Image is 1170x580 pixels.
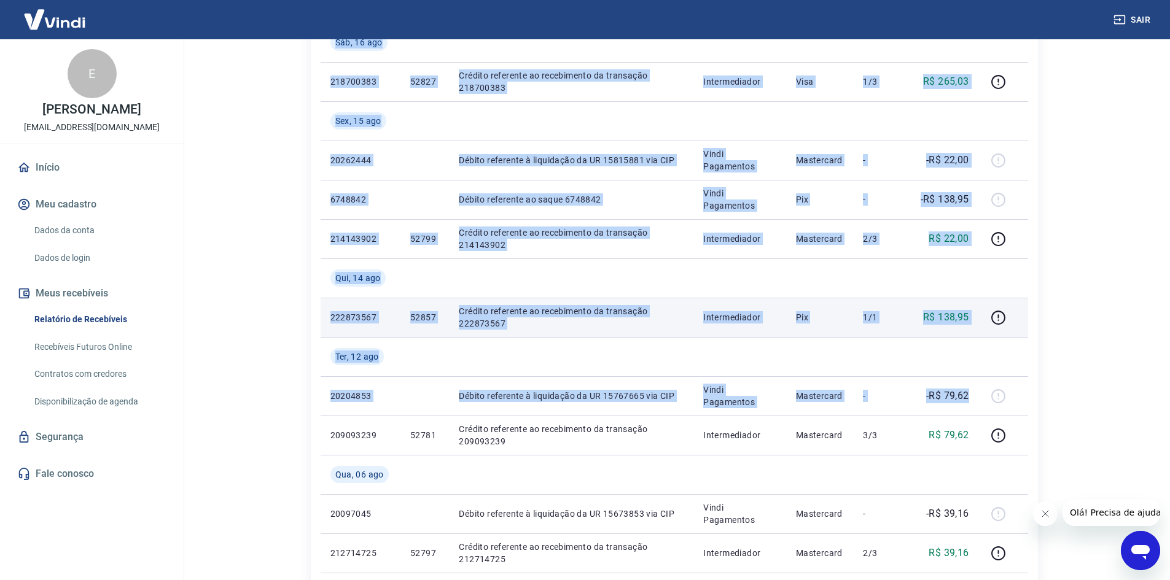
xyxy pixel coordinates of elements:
button: Meus recebíveis [15,280,169,307]
p: 222873567 [330,311,391,323]
p: 6748842 [330,193,391,206]
p: 218700383 [330,75,391,88]
p: 1/1 [863,311,899,323]
p: 52797 [410,547,439,559]
p: Crédito referente ao recebimento da transação 214143902 [459,226,684,251]
a: Disponibilização de agenda [29,389,169,414]
p: 20262444 [330,154,391,166]
a: Fale conosco [15,460,169,487]
p: [PERSON_NAME] [42,103,141,116]
p: Débito referente à liquidação da UR 15673853 via CIP [459,508,684,520]
p: Mastercard [796,547,844,559]
p: Crédito referente ao recebimento da transação 209093239 [459,423,684,447]
iframe: Botão para abrir a janela de mensagens [1121,531,1160,570]
iframe: Fechar mensagem [1033,501,1058,526]
p: Mastercard [796,154,844,166]
a: Relatório de Recebíveis [29,307,169,332]
img: Vindi [15,1,95,38]
span: Ter, 12 ago [335,350,379,363]
p: Mastercard [796,390,844,402]
p: 52781 [410,429,439,441]
p: R$ 265,03 [923,74,969,89]
button: Sair [1111,9,1155,31]
p: Visa [796,75,844,88]
p: Pix [796,193,844,206]
p: Vindi Pagamentos [703,384,776,408]
p: -R$ 138,95 [921,192,969,207]
a: Dados de login [29,246,169,271]
span: Sáb, 16 ago [335,36,383,48]
p: 20097045 [330,508,391,520]
p: Mastercard [796,233,844,245]
p: Débito referente ao saque 6748842 [459,193,684,206]
a: Segurança [15,423,169,450]
p: 212714725 [330,547,391,559]
p: 2/3 [863,233,899,245]
p: 209093239 [330,429,391,441]
p: 52827 [410,75,439,88]
p: Débito referente à liquidação da UR 15767665 via CIP [459,390,684,402]
p: R$ 138,95 [923,310,969,325]
p: Débito referente à liquidação da UR 15815881 via CIP [459,154,684,166]
a: Dados da conta [29,218,169,243]
p: 52799 [410,233,439,245]
p: 214143902 [330,233,391,245]
div: E [68,49,117,98]
span: Olá! Precisa de ajuda? [7,9,103,18]
p: Pix [796,311,844,323]
p: 2/3 [863,547,899,559]
p: Intermediador [703,75,776,88]
p: - [863,508,899,520]
p: 20204853 [330,390,391,402]
p: Crédito referente ao recebimento da transação 218700383 [459,69,684,94]
p: Crédito referente ao recebimento da transação 212714725 [459,541,684,565]
p: 52857 [410,311,439,323]
p: R$ 79,62 [929,428,969,443]
p: 1/3 [863,75,899,88]
p: -R$ 39,16 [926,506,969,521]
p: Crédito referente ao recebimento da transação 222873567 [459,305,684,330]
p: -R$ 22,00 [926,153,969,168]
p: - [863,390,899,402]
p: Intermediador [703,311,776,323]
p: Mastercard [796,429,844,441]
p: 3/3 [863,429,899,441]
span: Sex, 15 ago [335,115,381,127]
p: Vindi Pagamentos [703,501,776,526]
p: -R$ 79,62 [926,389,969,403]
a: Recebíveis Futuros Online [29,334,169,360]
p: - [863,154,899,166]
p: Mastercard [796,508,844,520]
iframe: Mensagem da empresa [1063,499,1160,526]
p: Intermediador [703,429,776,441]
p: [EMAIL_ADDRESS][DOMAIN_NAME] [24,121,160,134]
a: Início [15,154,169,181]
button: Meu cadastro [15,191,169,218]
p: Intermediador [703,233,776,245]
span: Qui, 14 ago [335,272,381,284]
p: Vindi Pagamentos [703,187,776,212]
p: R$ 22,00 [929,231,969,246]
p: R$ 39,16 [929,546,969,560]
p: Intermediador [703,547,776,559]
span: Qua, 06 ago [335,468,384,481]
p: - [863,193,899,206]
a: Contratos com credores [29,362,169,387]
p: Vindi Pagamentos [703,148,776,172]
